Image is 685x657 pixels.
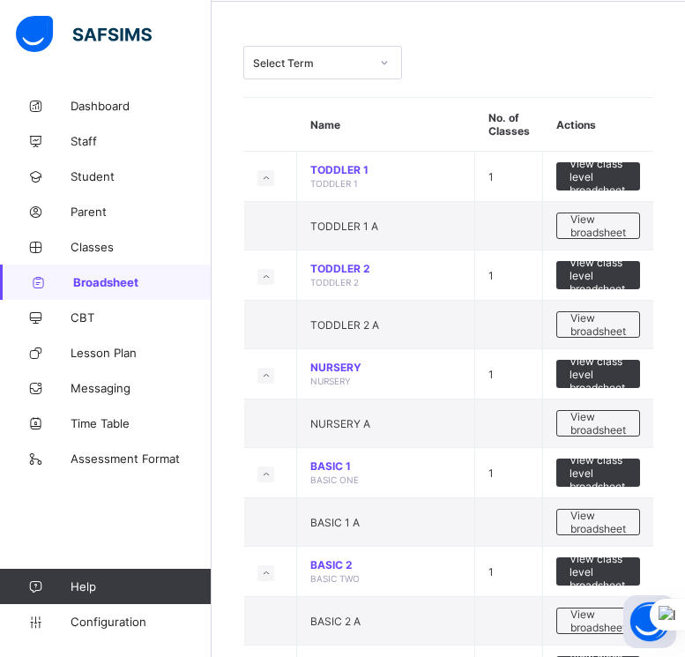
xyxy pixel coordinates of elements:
[570,410,626,437] span: View broadsheet
[570,355,627,394] span: View class level broadsheet
[310,474,359,485] span: BASIC ONE
[570,453,627,493] span: View class level broadsheet
[71,205,212,219] span: Parent
[310,220,378,233] span: TODDLER 1 A
[570,157,627,197] span: View class level broadsheet
[556,608,640,621] a: View broadsheet
[310,277,359,287] span: TODDLER 2
[310,615,361,628] span: BASIC 2 A
[570,213,626,239] span: View broadsheet
[475,98,543,152] th: No. of Classes
[71,346,212,360] span: Lesson Plan
[71,381,212,395] span: Messaging
[310,163,461,176] span: TODDLER 1
[73,275,212,289] span: Broadsheet
[488,269,494,282] span: 1
[71,416,212,430] span: Time Table
[310,516,360,529] span: BASIC 1 A
[310,376,351,386] span: NURSERY
[556,410,640,423] a: View broadsheet
[310,178,358,189] span: TODDLER 1
[310,262,461,275] span: TODDLER 2
[71,310,212,325] span: CBT
[310,558,461,571] span: BASIC 2
[570,552,627,592] span: View class level broadsheet
[556,459,640,472] a: View class level broadsheet
[310,318,379,332] span: TODDLER 2 A
[570,608,626,634] span: View broadsheet
[71,452,212,466] span: Assessment Format
[543,98,654,152] th: Actions
[71,134,212,148] span: Staff
[556,261,640,274] a: View class level broadsheet
[488,368,494,381] span: 1
[253,56,369,70] div: Select Term
[71,579,211,594] span: Help
[16,16,152,53] img: safsims
[488,565,494,579] span: 1
[310,573,360,584] span: BASIC TWO
[310,361,461,374] span: NURSERY
[71,615,211,629] span: Configuration
[310,459,461,473] span: BASIC 1
[556,162,640,175] a: View class level broadsheet
[71,169,212,183] span: Student
[488,170,494,183] span: 1
[556,360,640,373] a: View class level broadsheet
[71,240,212,254] span: Classes
[556,509,640,522] a: View broadsheet
[623,595,676,648] button: Open asap
[570,509,626,535] span: View broadsheet
[556,213,640,226] a: View broadsheet
[297,98,475,152] th: Name
[570,311,626,338] span: View broadsheet
[570,256,627,295] span: View class level broadsheet
[556,557,640,571] a: View class level broadsheet
[71,99,212,113] span: Dashboard
[310,417,370,430] span: NURSERY A
[556,311,640,325] a: View broadsheet
[488,467,494,480] span: 1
